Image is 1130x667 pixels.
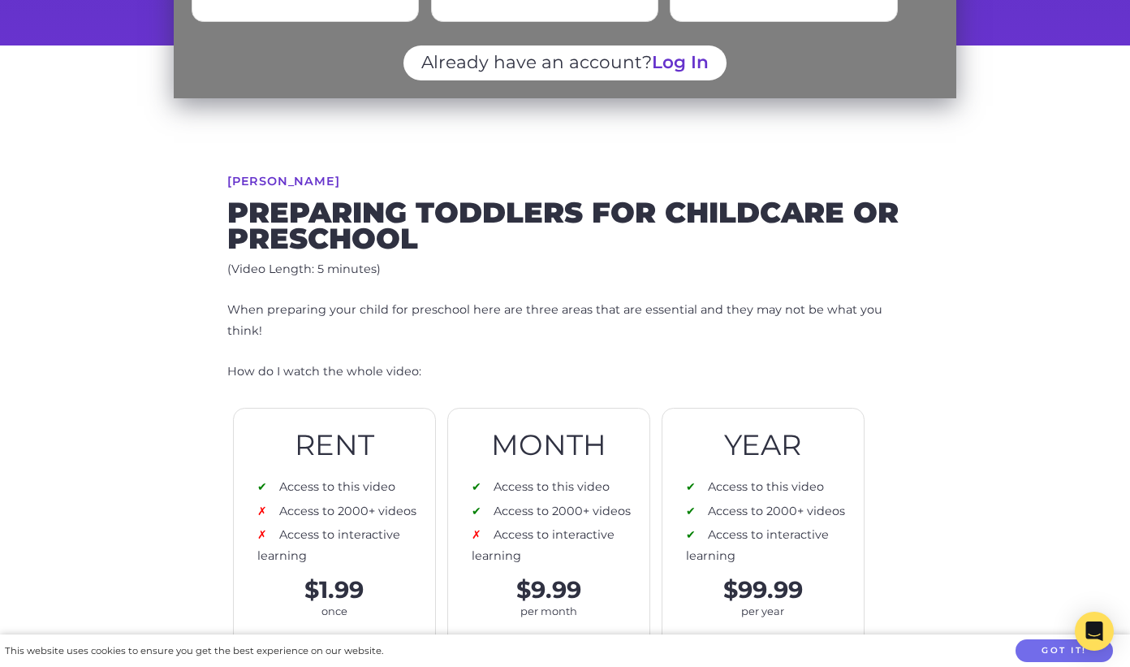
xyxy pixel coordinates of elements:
[257,477,426,498] li: Access to this video
[257,525,426,567] li: Access to interactive learning
[234,578,435,602] p: $1.99
[227,200,903,251] h2: Preparing toddlers for childcare or preschool
[662,432,864,458] h2: Year
[234,602,435,621] p: once
[448,578,649,602] p: $9.99
[403,45,726,80] p: Already have an account?
[472,501,640,522] li: Access to 2000+ videos
[686,477,855,498] li: Access to this video
[1016,639,1113,663] button: Got it!
[227,259,903,280] p: (Video Length: 5 minutes)
[5,643,383,660] div: This website uses cookies to ensure you get the best experience on our website.
[472,477,640,498] li: Access to this video
[227,175,339,187] a: [PERSON_NAME]
[652,51,709,72] a: Log In
[234,432,435,458] h2: Rent
[227,362,903,383] p: How do I watch the whole video:
[1075,612,1114,651] div: Open Intercom Messenger
[448,432,649,458] h2: Month
[257,501,426,522] li: Access to 2000+ videos
[448,602,649,621] p: per month
[662,578,864,602] p: $99.99
[227,300,903,342] p: When preparing your child for preschool here are three areas that are essential and they may not ...
[686,501,855,522] li: Access to 2000+ videos
[472,525,640,567] li: Access to interactive learning
[662,602,864,621] p: per year
[686,525,855,567] li: Access to interactive learning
